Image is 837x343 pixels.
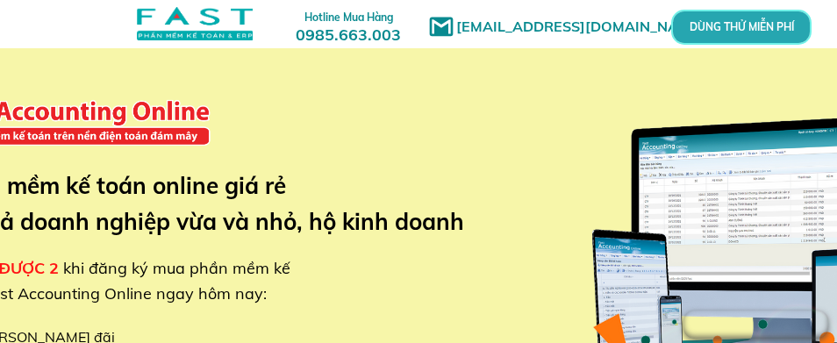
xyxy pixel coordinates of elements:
[304,11,393,24] span: Hotline Mua Hàng
[276,6,420,44] h3: 0985.663.003
[719,22,765,32] p: DÙNG THỬ MIỄN PHÍ
[456,16,715,39] h1: [EMAIL_ADDRESS][DOMAIN_NAME]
